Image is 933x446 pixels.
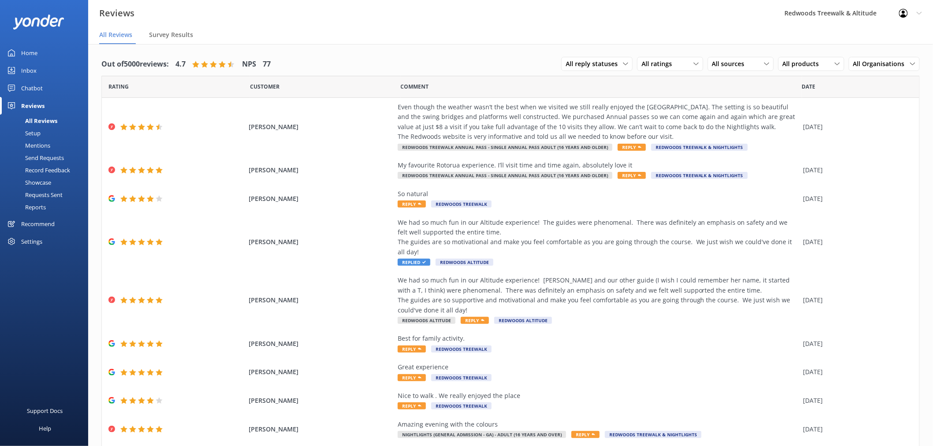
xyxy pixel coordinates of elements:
[431,201,492,208] span: Redwoods Treewalk
[398,362,799,372] div: Great experience
[431,402,492,409] span: Redwoods Treewalk
[436,259,493,266] span: Redwoods Altitude
[21,62,37,79] div: Inbox
[250,82,280,91] span: Date
[618,144,646,151] span: Reply
[803,367,908,377] div: [DATE]
[249,396,393,405] span: [PERSON_NAME]
[398,259,430,266] span: Replied
[21,44,37,62] div: Home
[398,391,799,401] div: Nice to walk . We really enjoyed the place
[249,339,393,349] span: [PERSON_NAME]
[803,396,908,405] div: [DATE]
[398,420,799,429] div: Amazing evening with the colours
[5,201,46,213] div: Reports
[398,172,612,179] span: Redwoods Treewalk Annual Pass - Single Annual Pass Adult (16 years and older)
[398,334,799,343] div: Best for family activity.
[108,82,129,91] span: Date
[398,346,426,353] span: Reply
[398,189,799,199] div: So natural
[249,122,393,132] span: [PERSON_NAME]
[853,59,910,69] span: All Organisations
[642,59,677,69] span: All ratings
[651,172,748,179] span: Redwoods Treewalk & Nightlights
[5,115,88,127] a: All Reviews
[605,431,702,438] span: Redwoods Treewalk & Nightlights
[802,82,816,91] span: Date
[398,144,612,151] span: Redwoods Treewalk Annual Pass - Single Annual Pass Adult (16 years and older)
[783,59,825,69] span: All products
[398,317,455,324] span: Redwoods Altitude
[5,176,88,189] a: Showcase
[99,6,134,20] h3: Reviews
[5,176,51,189] div: Showcase
[431,346,492,353] span: Redwoods Treewalk
[249,295,393,305] span: [PERSON_NAME]
[401,82,429,91] span: Question
[803,295,908,305] div: [DATE]
[803,424,908,434] div: [DATE]
[5,152,88,164] a: Send Requests
[149,30,193,39] span: Survey Results
[618,172,646,179] span: Reply
[651,144,748,151] span: Redwoods Treewalk & Nightlights
[249,194,393,204] span: [PERSON_NAME]
[398,275,799,315] div: We had so much fun in our Altitude experience! [PERSON_NAME] and our other guide (I wish I could ...
[461,317,489,324] span: Reply
[249,424,393,434] span: [PERSON_NAME]
[571,431,600,438] span: Reply
[21,79,43,97] div: Chatbot
[39,420,51,437] div: Help
[803,339,908,349] div: [DATE]
[27,402,63,420] div: Support Docs
[5,127,88,139] a: Setup
[249,237,393,247] span: [PERSON_NAME]
[13,15,64,29] img: yonder-white-logo.png
[263,59,271,70] h4: 77
[5,189,63,201] div: Requests Sent
[803,237,908,247] div: [DATE]
[398,201,426,208] span: Reply
[5,152,64,164] div: Send Requests
[5,164,88,176] a: Record Feedback
[494,317,552,324] span: Redwoods Altitude
[249,165,393,175] span: [PERSON_NAME]
[398,374,426,381] span: Reply
[803,194,908,204] div: [DATE]
[5,139,50,152] div: Mentions
[398,218,799,257] div: We had so much fun in our Altitude experience! The guides were phenomenal. There was definitely a...
[803,122,908,132] div: [DATE]
[249,367,393,377] span: [PERSON_NAME]
[398,102,799,142] div: Even though the weather wasn’t the best when we visited we still really enjoyed the [GEOGRAPHIC_D...
[566,59,623,69] span: All reply statuses
[5,189,88,201] a: Requests Sent
[21,233,42,250] div: Settings
[99,30,132,39] span: All Reviews
[5,127,41,139] div: Setup
[21,215,55,233] div: Recommend
[398,160,799,170] div: My favourite Rotorua experience. I’ll visit time and time again, absolutely love it
[5,164,70,176] div: Record Feedback
[5,201,88,213] a: Reports
[398,431,566,438] span: Nightlights (General Admission - GA) - Adult (16 years and over)
[5,115,57,127] div: All Reviews
[101,59,169,70] h4: Out of 5000 reviews:
[712,59,750,69] span: All sources
[398,402,426,409] span: Reply
[21,97,45,115] div: Reviews
[242,59,256,70] h4: NPS
[803,165,908,175] div: [DATE]
[175,59,186,70] h4: 4.7
[5,139,88,152] a: Mentions
[431,374,492,381] span: Redwoods Treewalk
